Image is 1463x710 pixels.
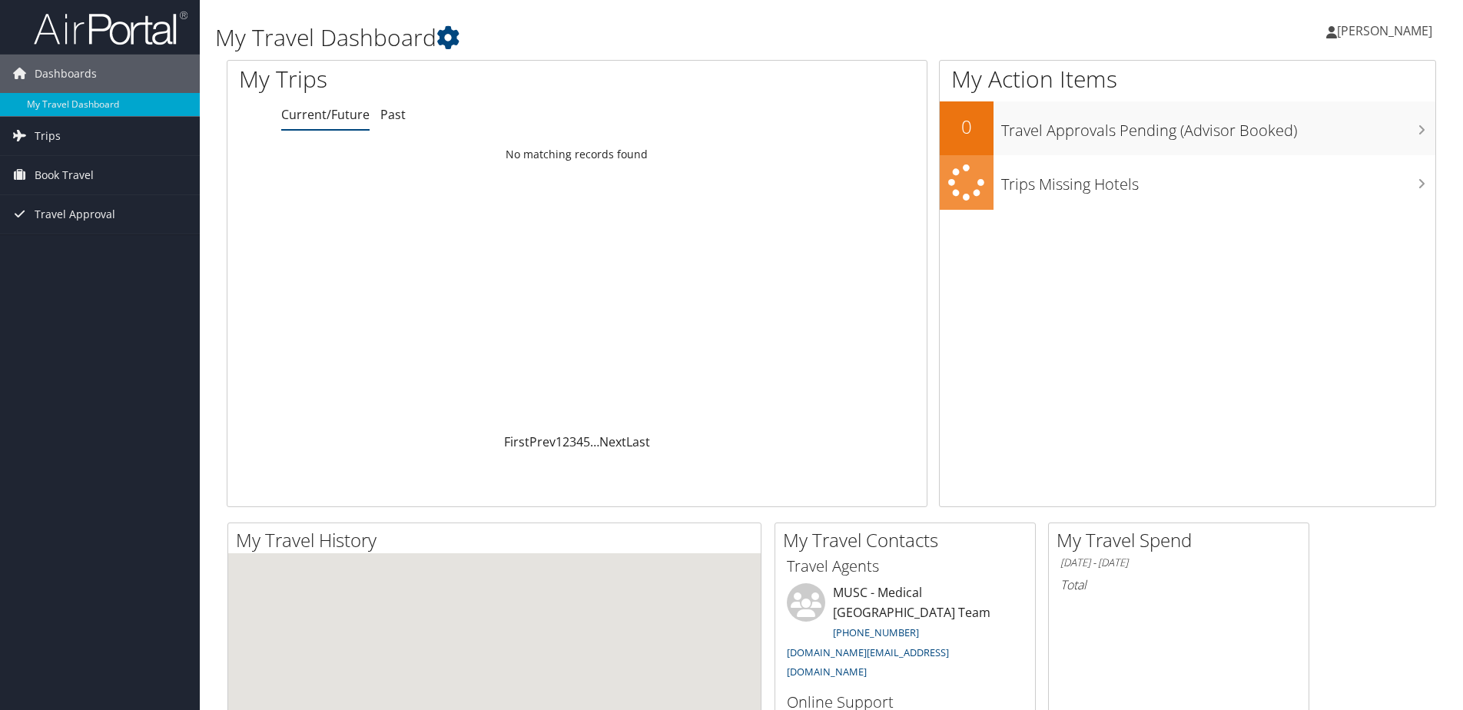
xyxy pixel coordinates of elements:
[504,433,529,450] a: First
[562,433,569,450] a: 2
[380,106,406,123] a: Past
[35,156,94,194] span: Book Travel
[787,645,949,679] a: [DOMAIN_NAME][EMAIL_ADDRESS][DOMAIN_NAME]
[239,63,624,95] h1: My Trips
[940,114,994,140] h2: 0
[569,433,576,450] a: 3
[227,141,927,168] td: No matching records found
[215,22,1037,54] h1: My Travel Dashboard
[783,527,1035,553] h2: My Travel Contacts
[940,63,1435,95] h1: My Action Items
[281,106,370,123] a: Current/Future
[556,433,562,450] a: 1
[1060,576,1297,593] h6: Total
[590,433,599,450] span: …
[833,625,919,639] a: [PHONE_NUMBER]
[35,117,61,155] span: Trips
[236,527,761,553] h2: My Travel History
[583,433,590,450] a: 5
[787,556,1023,577] h3: Travel Agents
[34,10,187,46] img: airportal-logo.png
[35,195,115,234] span: Travel Approval
[940,101,1435,155] a: 0Travel Approvals Pending (Advisor Booked)
[626,433,650,450] a: Last
[779,583,1031,685] li: MUSC - Medical [GEOGRAPHIC_DATA] Team
[1057,527,1309,553] h2: My Travel Spend
[35,55,97,93] span: Dashboards
[1337,22,1432,39] span: [PERSON_NAME]
[529,433,556,450] a: Prev
[1001,112,1435,141] h3: Travel Approvals Pending (Advisor Booked)
[1001,166,1435,195] h3: Trips Missing Hotels
[599,433,626,450] a: Next
[1326,8,1448,54] a: [PERSON_NAME]
[576,433,583,450] a: 4
[1060,556,1297,570] h6: [DATE] - [DATE]
[940,155,1435,210] a: Trips Missing Hotels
